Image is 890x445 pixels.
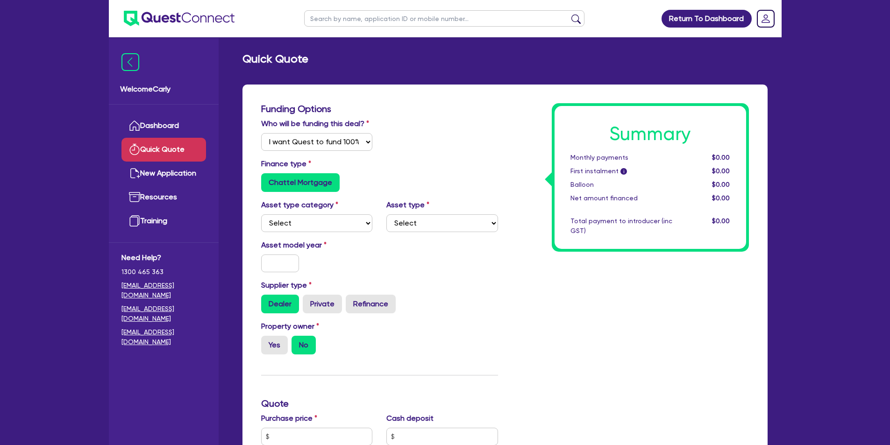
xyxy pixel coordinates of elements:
div: First instalment [563,166,679,176]
a: Return To Dashboard [662,10,752,28]
h1: Summary [570,123,730,145]
span: $0.00 [712,194,730,202]
div: Net amount financed [563,193,679,203]
a: Training [121,209,206,233]
a: Dashboard [121,114,206,138]
label: Yes [261,336,288,354]
a: Quick Quote [121,138,206,162]
a: [EMAIL_ADDRESS][DOMAIN_NAME] [121,304,206,324]
label: Purchase price [261,413,317,424]
span: Welcome Carly [120,84,207,95]
span: i [620,168,627,175]
label: Chattel Mortgage [261,173,340,192]
a: Dropdown toggle [754,7,778,31]
label: Who will be funding this deal? [261,118,369,129]
span: $0.00 [712,167,730,175]
h3: Funding Options [261,103,498,114]
img: new-application [129,168,140,179]
span: $0.00 [712,181,730,188]
label: No [292,336,316,354]
input: Search by name, application ID or mobile number... [304,10,584,27]
label: Asset type [386,199,429,211]
label: Supplier type [261,280,312,291]
img: resources [129,191,140,203]
img: training [129,215,140,226]
span: 1300 465 363 [121,267,206,277]
a: New Application [121,162,206,185]
label: Refinance [346,295,396,313]
label: Dealer [261,295,299,313]
img: quest-connect-logo-blue [124,11,235,26]
h2: Quick Quote [242,52,308,66]
h3: Quote [261,398,498,409]
label: Finance type [261,158,311,170]
img: quick-quote [129,144,140,155]
span: $0.00 [712,217,730,225]
div: Total payment to introducer (inc GST) [563,216,679,236]
label: Property owner [261,321,319,332]
span: Need Help? [121,252,206,263]
label: Asset model year [254,240,380,251]
img: icon-menu-close [121,53,139,71]
a: Resources [121,185,206,209]
div: Balloon [563,180,679,190]
label: Cash deposit [386,413,434,424]
a: [EMAIL_ADDRESS][DOMAIN_NAME] [121,281,206,300]
span: $0.00 [712,154,730,161]
label: Asset type category [261,199,338,211]
a: [EMAIL_ADDRESS][DOMAIN_NAME] [121,327,206,347]
div: Monthly payments [563,153,679,162]
label: Private [303,295,342,313]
